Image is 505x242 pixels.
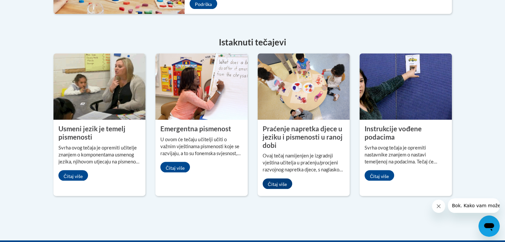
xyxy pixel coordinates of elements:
[370,173,389,179] font: Čitaj više
[166,165,185,171] font: Čitaj više
[195,1,212,7] font: Podrška
[365,145,446,192] font: Svrha ovog tečaja je opremiti nastavnike znanjem o nastavi temeljenoj na podacima. Tečaj će nasta...
[360,53,452,120] img: Instrukcije vođene podacima
[58,170,88,181] a: Čitaj više
[219,37,286,47] font: Istaknuti tečajevi
[263,153,343,179] font: Ovaj tečaj namijenjen je izgradnji vještina učitelja u praćenju/procjeni razvojnog napretka djece...
[432,200,445,213] iframe: Zatvori poruku
[64,173,83,179] font: Čitaj više
[53,53,146,120] img: Usmeni jezik je temelj pismenosti
[365,125,422,141] font: Instrukcije vođene podacima
[258,53,350,120] img: Praćenje napretka djece u jeziku i pismenosti u ranoj dobi
[58,145,139,206] font: Svrha ovog tečaja je opremiti učitelje znanjem o komponentama usmenog jezika, njihovom utjecaju n...
[478,215,500,237] iframe: Gumb za pokretanje prozora za poruke
[160,125,231,133] font: Emergentna pismenost
[268,181,287,187] font: Čitaj više
[365,170,394,181] a: Čitaj više
[4,5,81,10] font: Bok. Kako vam možemo pomoći?
[160,137,241,191] font: U ovom će tečaju učitelji učiti o važnim vještinama pismenosti koje se razvijaju, a to su fonemsk...
[263,178,292,189] a: Čitaj više
[58,125,126,141] font: Usmeni jezik je temelj pismenosti
[448,198,500,213] iframe: Poruka od tvrtke
[160,162,190,172] a: Čitaj više
[263,125,343,149] font: Praćenje napretka djece u jeziku i pismenosti u ranoj dobi
[155,53,248,120] img: Emergentna pismenost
